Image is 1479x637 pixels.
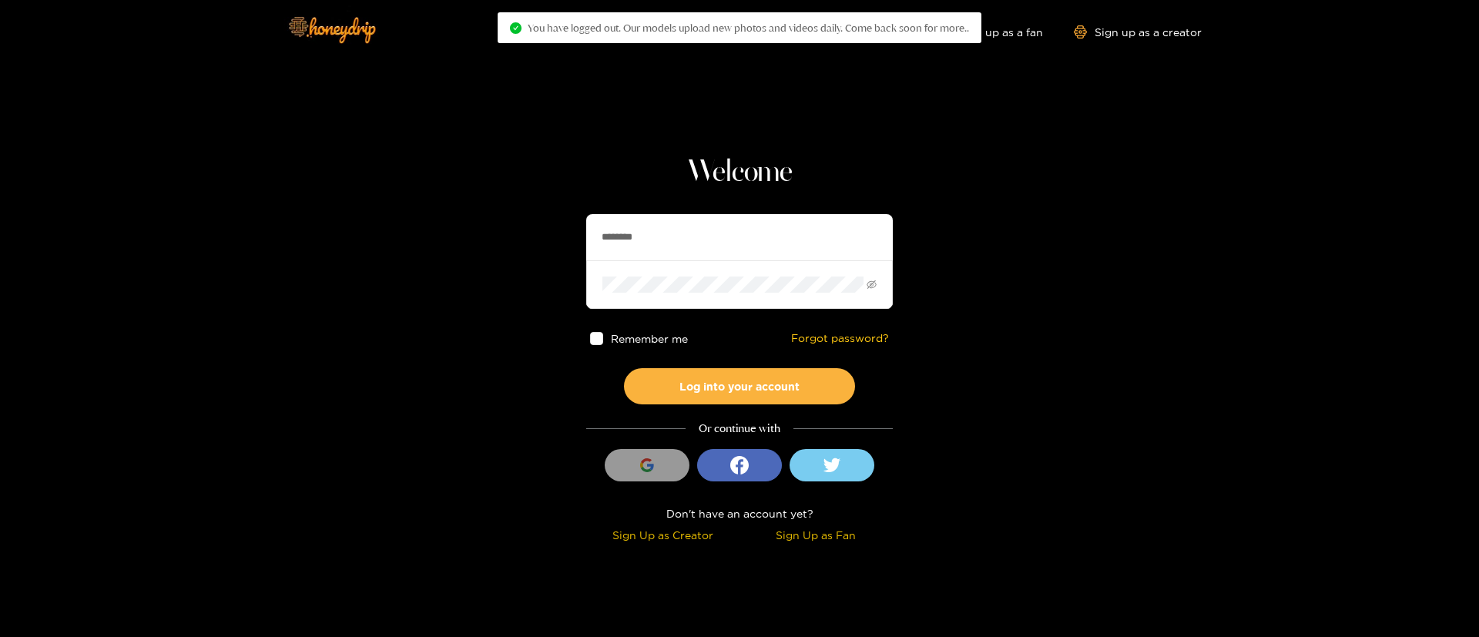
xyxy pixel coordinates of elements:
span: check-circle [510,22,522,34]
div: Sign Up as Fan [743,526,889,544]
span: eye-invisible [867,280,877,290]
a: Sign up as a creator [1074,25,1202,39]
span: You have logged out. Our models upload new photos and videos daily. Come back soon for more.. [528,22,969,34]
div: Don't have an account yet? [586,505,893,522]
span: Remember me [611,333,688,344]
div: Sign Up as Creator [590,526,736,544]
h1: Welcome [586,154,893,191]
a: Forgot password? [791,332,889,345]
button: Log into your account [624,368,855,404]
a: Sign up as a fan [937,25,1043,39]
div: Or continue with [586,420,893,438]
